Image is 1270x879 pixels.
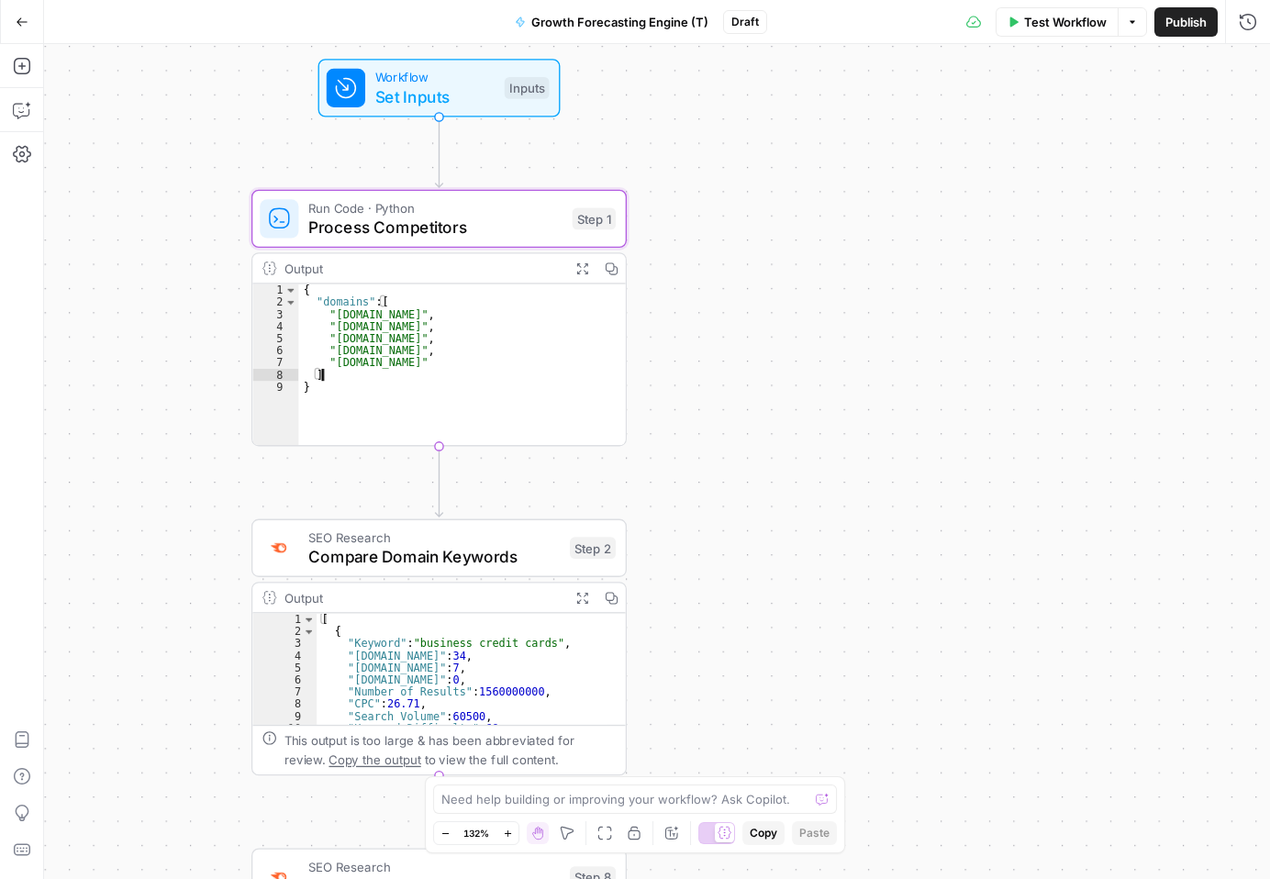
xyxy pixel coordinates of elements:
[284,588,561,607] div: Output
[252,698,317,710] div: 8
[308,198,563,217] span: Run Code · Python
[308,857,560,876] span: SEO Research
[742,821,785,845] button: Copy
[252,650,317,662] div: 4
[284,730,617,769] div: This output is too large & has been abbreviated for review. to view the full content.
[573,207,617,229] div: Step 1
[252,296,298,308] div: 2
[375,84,496,108] span: Set Inputs
[504,7,719,37] button: Growth Forecasting Engine (T)
[252,284,298,296] div: 1
[463,826,489,840] span: 132%
[436,117,443,187] g: Edge from start to step_1
[302,626,316,638] span: Toggle code folding, rows 2 through 12
[531,13,708,31] span: Growth Forecasting Engine (T)
[252,613,317,625] div: 1
[251,59,627,117] div: WorkflowSet InputsInputs
[252,710,317,722] div: 9
[252,332,298,344] div: 5
[731,14,759,30] span: Draft
[375,67,496,86] span: Workflow
[252,381,298,393] div: 9
[252,345,298,357] div: 6
[750,825,777,841] span: Copy
[252,662,317,673] div: 5
[252,722,317,734] div: 10
[570,537,616,559] div: Step 2
[308,215,563,239] span: Process Competitors
[1024,13,1107,31] span: Test Workflow
[284,284,298,296] span: Toggle code folding, rows 1 through 9
[792,821,837,845] button: Paste
[252,308,298,320] div: 3
[252,686,317,698] div: 7
[505,77,550,99] div: Inputs
[252,369,298,381] div: 8
[252,673,317,685] div: 6
[308,528,560,547] span: SEO Research
[1165,13,1207,31] span: Publish
[284,296,298,308] span: Toggle code folding, rows 2 through 8
[799,825,830,841] span: Paste
[267,538,291,559] img: zn8kcn4lc16eab7ly04n2pykiy7x
[252,357,298,369] div: 7
[329,752,420,767] span: Copy the output
[996,7,1118,37] button: Test Workflow
[252,320,298,332] div: 4
[252,638,317,650] div: 3
[284,259,561,278] div: Output
[1154,7,1218,37] button: Publish
[252,626,317,638] div: 2
[251,190,627,447] div: Run Code · PythonProcess CompetitorsStep 1Output{ "domains":[ "[DOMAIN_NAME]", "[DOMAIN_NAME]", "...
[308,544,560,568] span: Compare Domain Keywords
[251,519,627,776] div: SEO ResearchCompare Domain KeywordsStep 2Output[ { "Keyword":"business credit cards", "[DOMAIN_NA...
[436,446,443,517] g: Edge from step_1 to step_2
[302,613,316,625] span: Toggle code folding, rows 1 through 2741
